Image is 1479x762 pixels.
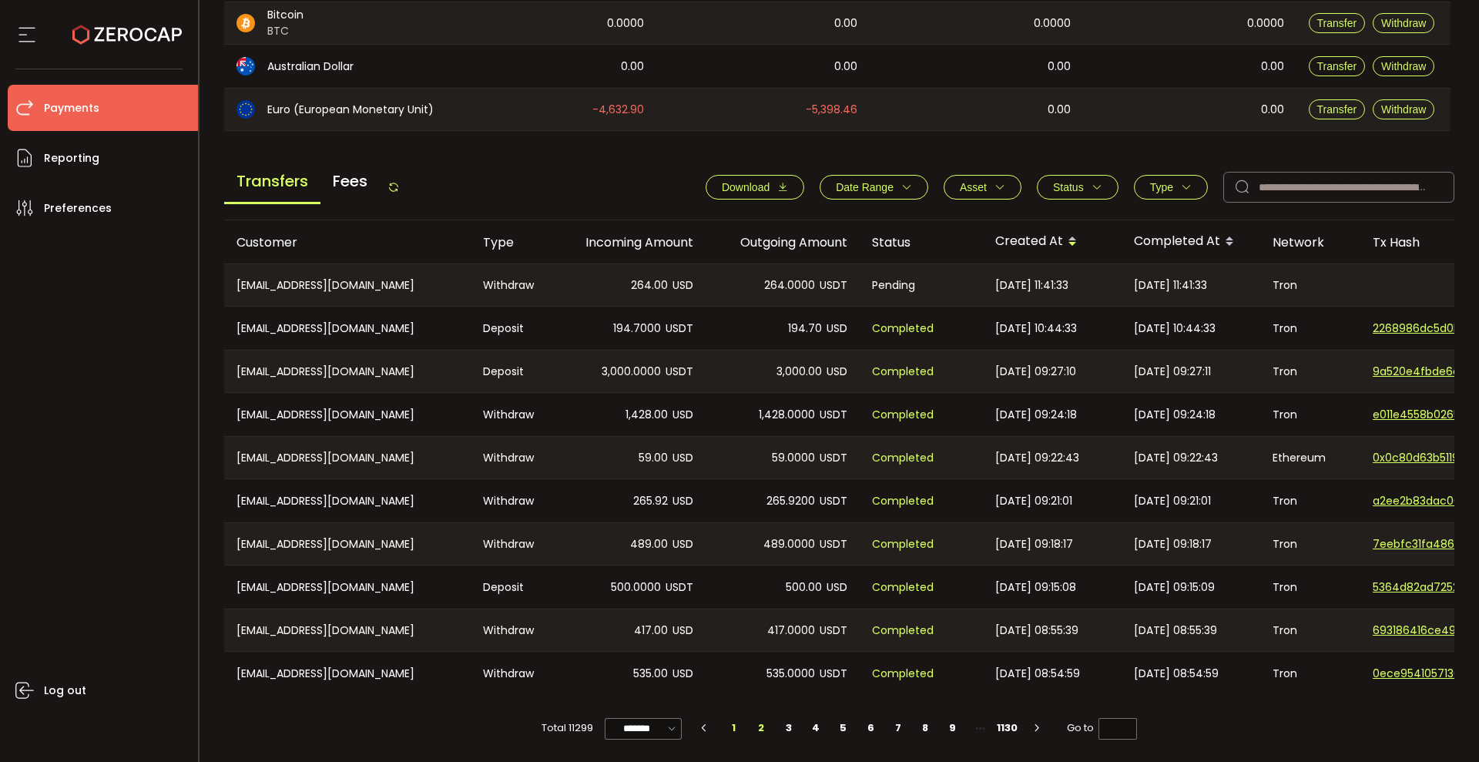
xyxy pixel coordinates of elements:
span: [DATE] 11:41:33 [995,277,1068,294]
span: Completed [872,320,934,337]
div: [EMAIL_ADDRESS][DOMAIN_NAME] [224,393,471,436]
span: BTC [267,23,304,39]
span: 194.70 [788,320,822,337]
div: Chat Widget [1402,688,1479,762]
span: 535.0000 [766,665,815,683]
span: Transfer [1317,60,1357,72]
span: Reporting [44,147,99,170]
span: Log out [44,680,86,702]
span: 0.00 [834,15,857,32]
span: 59.0000 [772,449,815,467]
span: 3,000.00 [776,363,822,381]
span: USDT [666,579,693,596]
span: 194.7000 [613,320,661,337]
span: Total 11299 [542,717,593,739]
span: 0.00 [1261,58,1284,76]
span: Preferences [44,197,112,220]
span: 0.00 [1261,101,1284,119]
span: 265.92 [633,492,668,510]
img: btc_portfolio.svg [236,14,255,32]
div: [EMAIL_ADDRESS][DOMAIN_NAME] [224,523,471,565]
span: 0.00 [1048,58,1071,76]
li: 9 [939,717,967,739]
span: 1,428.00 [625,406,668,424]
button: Asset [944,175,1021,200]
span: 264.00 [631,277,668,294]
span: USD [672,665,693,683]
span: 264.0000 [764,277,815,294]
span: USDT [666,363,693,381]
li: 2 [748,717,776,739]
div: [EMAIL_ADDRESS][DOMAIN_NAME] [224,609,471,651]
span: Completed [872,363,934,381]
button: Status [1037,175,1118,200]
span: -4,632.90 [592,101,644,119]
span: 0.00 [834,58,857,76]
span: [DATE] 09:24:18 [995,406,1077,424]
span: Completed [872,622,934,639]
span: Go to [1067,717,1137,739]
span: Completed [872,492,934,510]
span: 489.0000 [763,535,815,553]
span: USD [827,579,847,596]
span: Pending [872,277,915,294]
div: Withdraw [471,652,552,695]
div: Tron [1260,351,1360,392]
span: USDT [820,535,847,553]
span: Completed [872,579,934,596]
button: Withdraw [1373,13,1434,33]
li: 7 [884,717,912,739]
li: 1130 [994,717,1021,739]
span: USD [827,320,847,337]
span: [DATE] 10:44:33 [1134,320,1216,337]
span: [DATE] 09:21:01 [995,492,1072,510]
span: USD [827,363,847,381]
span: [DATE] 09:18:17 [1134,535,1212,553]
span: Fees [320,160,380,202]
span: 1,428.0000 [759,406,815,424]
span: USDT [820,406,847,424]
span: Withdraw [1381,103,1426,116]
span: Payments [44,97,99,119]
span: Withdraw [1381,17,1426,29]
span: Completed [872,406,934,424]
span: USDT [820,277,847,294]
button: Type [1134,175,1208,200]
span: 0.0000 [1034,15,1071,32]
span: Australian Dollar [267,59,354,75]
span: Transfer [1317,17,1357,29]
span: 0.00 [621,58,644,76]
li: 6 [857,717,885,739]
span: [DATE] 08:54:59 [1134,665,1219,683]
button: Transfer [1309,13,1366,33]
span: USDT [820,665,847,683]
li: 4 [803,717,830,739]
span: Withdraw [1381,60,1426,72]
span: [DATE] 09:22:43 [1134,449,1218,467]
div: Withdraw [471,523,552,565]
div: Tron [1260,307,1360,350]
div: Tron [1260,609,1360,651]
span: 500.00 [786,579,822,596]
span: USD [672,277,693,294]
span: Status [1053,181,1084,193]
li: 5 [830,717,857,739]
span: 489.00 [630,535,668,553]
div: [EMAIL_ADDRESS][DOMAIN_NAME] [224,307,471,350]
div: Status [860,233,983,251]
div: Tron [1260,523,1360,565]
div: Withdraw [471,609,552,651]
span: USDT [820,622,847,639]
span: 0.0000 [1247,15,1284,32]
div: Deposit [471,566,552,609]
button: Transfer [1309,56,1366,76]
div: Type [471,233,552,251]
div: [EMAIL_ADDRESS][DOMAIN_NAME] [224,479,471,522]
img: aud_portfolio.svg [236,57,255,76]
li: 1 [720,717,748,739]
span: 417.00 [634,622,668,639]
span: Bitcoin [267,7,304,23]
span: Completed [872,665,934,683]
span: USD [672,492,693,510]
span: [DATE] 09:15:08 [995,579,1076,596]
